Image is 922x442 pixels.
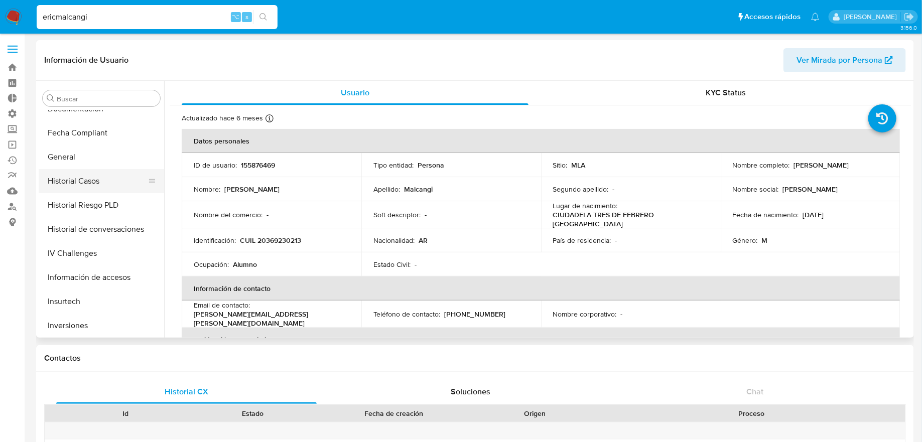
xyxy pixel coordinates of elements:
[240,236,301,245] p: CUIL 20369230213
[39,169,156,193] button: Historial Casos
[451,386,490,397] span: Soluciones
[706,87,746,98] span: KYC Status
[39,241,164,265] button: IV Challenges
[165,386,208,397] span: Historial CX
[415,260,417,269] p: -
[553,161,568,170] p: Sitio :
[39,193,164,217] button: Historial Riesgo PLD
[323,408,464,418] div: Fecha de creación
[373,260,411,269] p: Estado Civil :
[418,161,444,170] p: Persona
[44,55,128,65] h1: Información de Usuario
[241,161,275,170] p: 155876469
[39,314,164,338] button: Inversiones
[615,236,617,245] p: -
[182,328,900,352] th: Verificación y cumplimiento
[245,12,248,22] span: s
[733,185,779,194] p: Nombre social :
[373,210,421,219] p: Soft descriptor :
[762,236,768,245] p: M
[194,301,250,310] p: Email de contacto :
[373,185,400,194] p: Apellido :
[373,310,440,319] p: Teléfono de contacto :
[39,145,164,169] button: General
[605,408,898,418] div: Proceso
[39,121,164,145] button: Fecha Compliant
[621,310,623,319] p: -
[232,12,239,22] span: ⌥
[783,48,906,72] button: Ver Mirada por Persona
[803,210,824,219] p: [DATE]
[613,185,615,194] p: -
[444,310,505,319] p: [PHONE_NUMBER]
[39,265,164,289] button: Información de accesos
[553,185,609,194] p: Segundo apellido :
[341,87,369,98] span: Usuario
[182,276,900,301] th: Información de contacto
[194,161,237,170] p: ID de usuario :
[553,236,611,245] p: País de residencia :
[844,12,900,22] p: eric.malcangi@mercadolibre.com
[553,210,705,228] p: CIUDADELA TRES DE FEBRERO [GEOGRAPHIC_DATA]
[572,161,586,170] p: MLA
[182,129,900,153] th: Datos personales
[373,236,415,245] p: Nacionalidad :
[224,185,280,194] p: [PERSON_NAME]
[57,94,156,103] input: Buscar
[747,386,764,397] span: Chat
[745,12,801,22] span: Accesos rápidos
[196,408,309,418] div: Estado
[419,236,428,245] p: AR
[811,13,820,21] a: Notificaciones
[194,185,220,194] p: Nombre :
[797,48,882,72] span: Ver Mirada por Persona
[253,10,274,24] button: search-icon
[194,310,345,328] p: [PERSON_NAME][EMAIL_ADDRESS][PERSON_NAME][DOMAIN_NAME]
[47,94,55,102] button: Buscar
[478,408,591,418] div: Origen
[373,161,414,170] p: Tipo entidad :
[783,185,838,194] p: [PERSON_NAME]
[733,236,758,245] p: Género :
[267,210,269,219] p: -
[194,260,229,269] p: Ocupación :
[194,210,262,219] p: Nombre del comercio :
[904,12,914,22] a: Salir
[553,310,617,319] p: Nombre corporativo :
[233,260,257,269] p: Alumno
[733,161,790,170] p: Nombre completo :
[69,408,182,418] div: Id
[37,11,278,24] input: Buscar usuario o caso...
[404,185,433,194] p: Malcangi
[553,201,618,210] p: Lugar de nacimiento :
[194,236,236,245] p: Identificación :
[425,210,427,219] p: -
[39,217,164,241] button: Historial de conversaciones
[39,289,164,314] button: Insurtech
[182,113,263,123] p: Actualizado hace 6 meses
[733,210,799,219] p: Fecha de nacimiento :
[44,353,906,363] h1: Contactos
[794,161,849,170] p: [PERSON_NAME]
